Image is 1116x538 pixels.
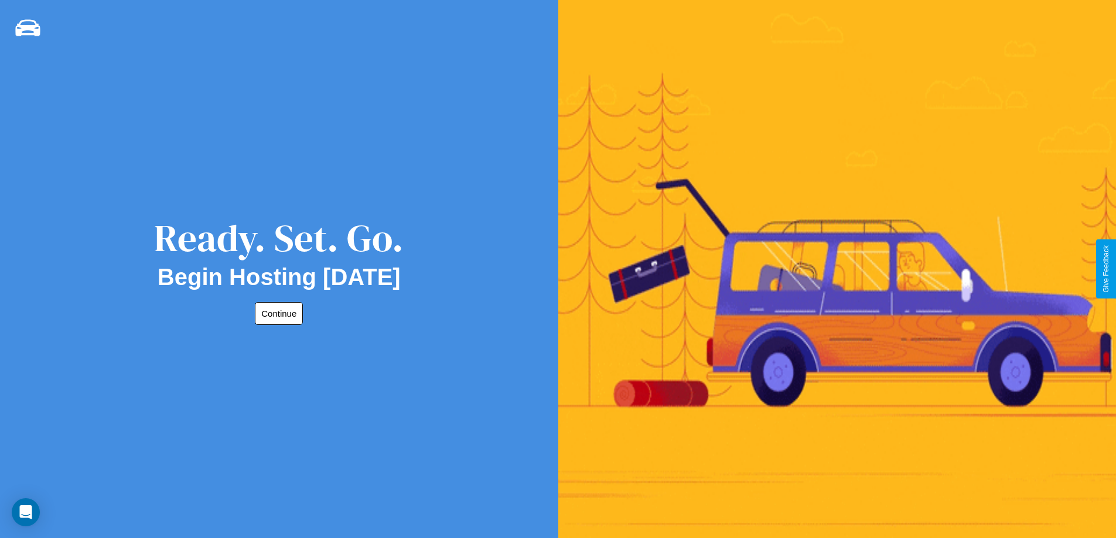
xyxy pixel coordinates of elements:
[1102,245,1110,293] div: Give Feedback
[154,212,404,264] div: Ready. Set. Go.
[12,498,40,526] div: Open Intercom Messenger
[158,264,401,290] h2: Begin Hosting [DATE]
[255,302,303,325] button: Continue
